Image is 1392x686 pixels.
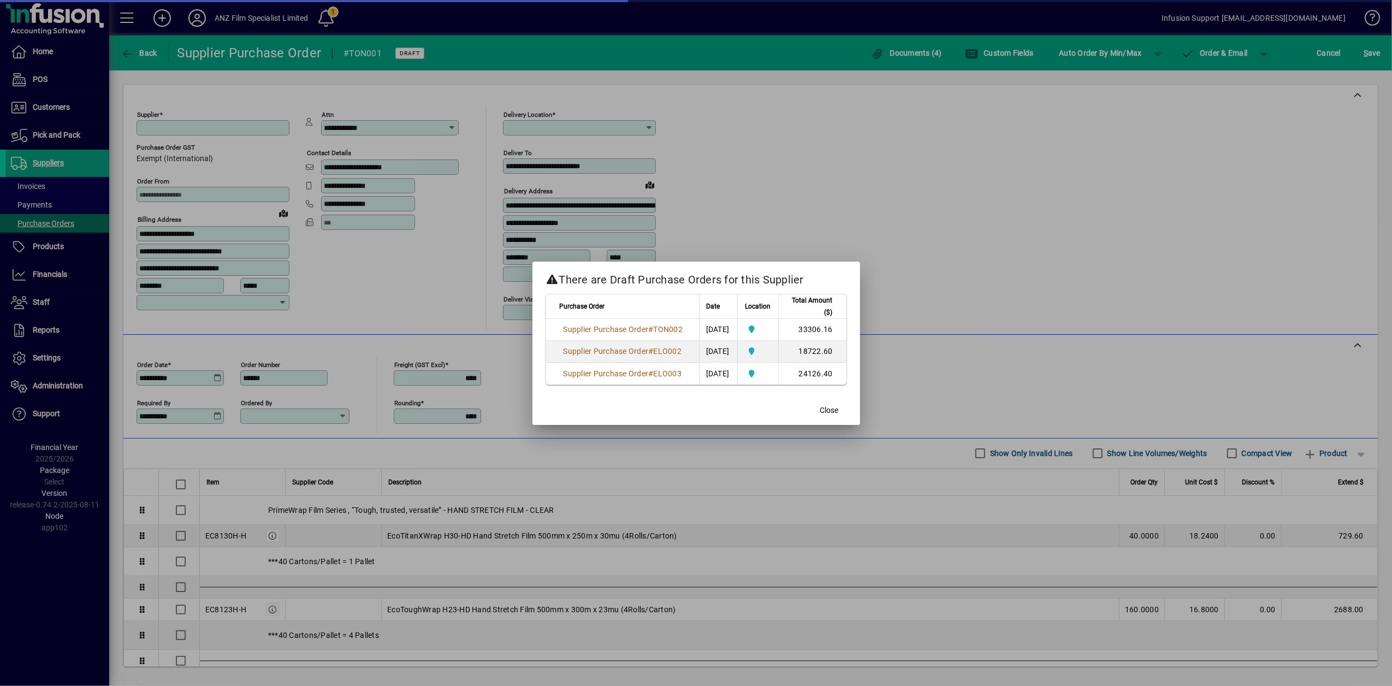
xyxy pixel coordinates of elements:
td: 33306.16 [778,319,846,341]
h2: There are Draft Purchase Orders for this Supplier [532,262,860,293]
span: # [648,325,653,334]
span: Date [706,300,720,312]
span: AKL Warehouse [744,345,772,357]
a: Supplier Purchase Order#ELO003 [560,368,686,380]
td: 18722.60 [778,341,846,363]
span: Purchase Order [560,300,605,312]
td: [DATE] [699,341,737,363]
span: Supplier Purchase Order [564,325,649,334]
span: Total Amount ($) [785,294,833,318]
span: # [648,347,653,356]
span: Close [820,405,839,416]
td: 24126.40 [778,363,846,385]
span: TON002 [654,325,683,334]
td: [DATE] [699,319,737,341]
a: Supplier Purchase Order#ELO002 [560,345,686,357]
span: AKL Warehouse [744,368,772,380]
span: # [648,369,653,378]
td: [DATE] [699,363,737,385]
span: Location [745,300,771,312]
span: Supplier Purchase Order [564,347,649,356]
span: AKL Warehouse [744,323,772,335]
span: ELO002 [654,347,682,356]
span: Supplier Purchase Order [564,369,649,378]
span: ELO003 [654,369,682,378]
button: Close [812,401,847,421]
a: Supplier Purchase Order#TON002 [560,323,687,335]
